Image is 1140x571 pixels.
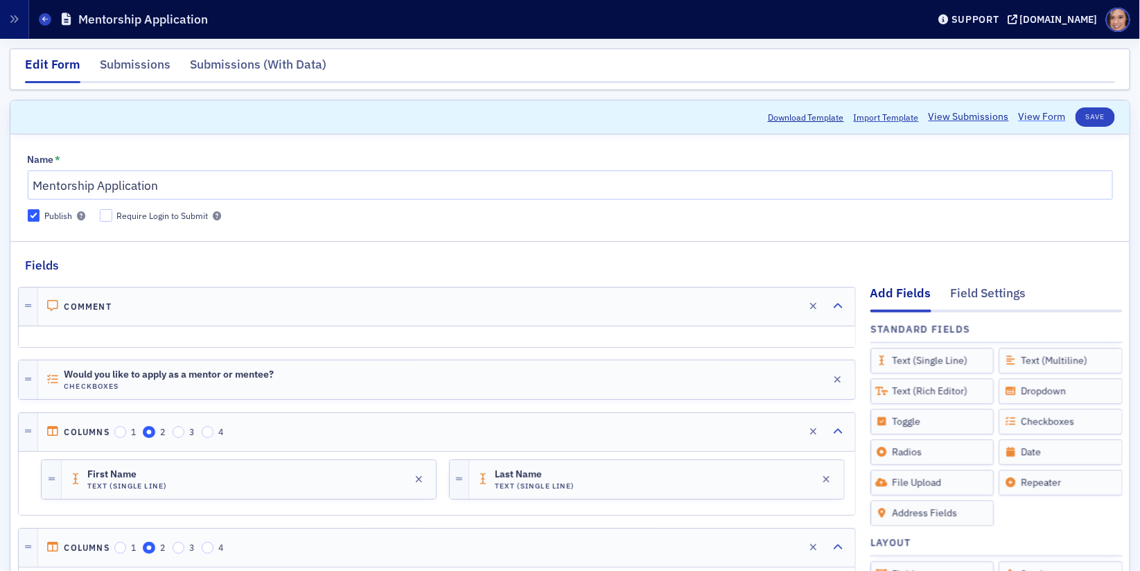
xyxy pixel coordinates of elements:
[117,210,209,222] div: Require Login to Submit
[87,469,164,480] span: First Name
[28,209,40,222] input: Publish
[999,409,1123,434] div: Checkboxes
[870,470,994,495] div: File Upload
[999,439,1123,465] div: Date
[870,284,931,312] div: Add Fields
[131,542,136,553] span: 1
[143,542,155,554] input: 2
[64,427,109,437] h4: Columns
[495,482,575,491] h4: Text (Single Line)
[870,439,994,465] div: Radios
[64,301,112,312] h4: Comment
[87,482,166,491] h4: Text (Single Line)
[1076,107,1115,127] button: Save
[143,426,155,439] input: 2
[100,209,112,222] input: Require Login to Submit
[114,426,126,439] input: 1
[870,409,994,434] div: Toggle
[951,284,1026,310] div: Field Settings
[25,55,80,83] div: Edit Form
[189,542,194,553] span: 3
[870,348,994,374] div: Text (Single Line)
[100,55,170,81] div: Submissions
[160,542,165,553] span: 2
[78,11,208,28] h1: Mentorship Application
[870,322,971,337] h4: Standard Fields
[160,426,165,437] span: 2
[1020,13,1098,26] div: [DOMAIN_NAME]
[854,111,919,123] span: Import Template
[768,111,844,123] button: Download Template
[870,536,911,550] h4: Layout
[190,55,326,81] div: Submissions (With Data)
[999,378,1123,404] div: Dropdown
[64,382,274,391] h4: Checkboxes
[1008,15,1103,24] button: [DOMAIN_NAME]
[218,542,223,553] span: 4
[495,469,572,480] span: Last Name
[114,542,126,554] input: 1
[929,109,1009,124] a: View Submissions
[172,542,184,554] input: 3
[64,369,274,380] span: Would you like to apply as a mentor or mentee?
[201,542,213,554] input: 4
[870,378,994,404] div: Text (Rich Editor)
[218,426,223,437] span: 4
[1019,109,1066,124] a: View Form
[172,426,184,439] input: 3
[189,426,194,437] span: 3
[64,543,109,553] h4: Columns
[952,13,999,26] div: Support
[55,155,60,164] abbr: This field is required
[999,470,1123,495] div: Repeater
[999,348,1123,374] div: Text (Multiline)
[25,256,59,274] h2: Fields
[1106,8,1130,32] span: Profile
[44,210,72,222] div: Publish
[870,500,994,526] div: Address Fields
[201,426,213,439] input: 4
[131,426,136,437] span: 1
[28,154,54,166] div: Name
